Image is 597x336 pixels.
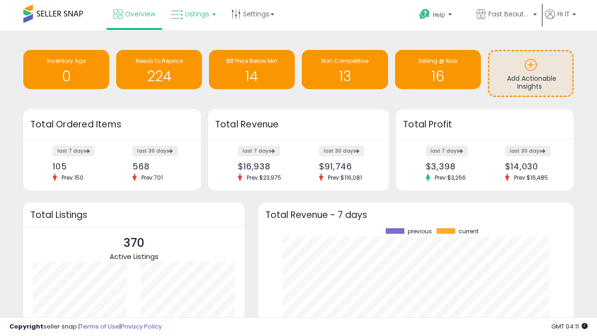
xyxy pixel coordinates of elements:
[215,118,382,131] h3: Total Revenue
[57,174,88,182] span: Prev: 150
[551,322,588,331] span: 2025-08-13 04:11 GMT
[47,57,86,65] span: Inventory Age
[53,161,105,171] div: 105
[53,146,95,156] label: last 7 days
[426,161,478,171] div: $3,398
[30,211,237,218] h3: Total Listings
[185,9,209,19] span: Listings
[302,50,388,89] a: Non Competitive 13
[545,9,576,30] a: Hi IT
[209,50,295,89] a: BB Price Below Min 14
[323,174,367,182] span: Prev: $116,081
[137,174,167,182] span: Prev: 701
[238,146,280,156] label: last 7 days
[306,69,383,84] h1: 13
[412,1,468,30] a: Help
[403,118,567,131] h3: Total Profit
[557,9,569,19] span: Hi IT
[28,69,104,84] h1: 0
[418,57,458,65] span: Selling @ Max
[121,322,162,331] a: Privacy Policy
[110,252,159,261] span: Active Listings
[489,51,572,96] a: Add Actionable Insights
[121,69,197,84] h1: 224
[80,322,119,331] a: Terms of Use
[507,74,556,91] span: Add Actionable Insights
[319,146,364,156] label: last 30 days
[488,9,530,19] span: Fast Beauty ([GEOGRAPHIC_DATA])
[226,57,278,65] span: BB Price Below Min
[23,50,109,89] a: Inventory Age 0
[136,57,183,65] span: Needs to Reprice
[116,50,202,89] a: Needs to Reprice 224
[505,161,557,171] div: $14,030
[319,161,373,171] div: $91,746
[110,234,159,252] p: 370
[458,228,479,235] span: current
[321,57,368,65] span: Non Competitive
[30,118,194,131] h3: Total Ordered Items
[9,322,162,331] div: seller snap | |
[509,174,553,182] span: Prev: $16,485
[265,211,567,218] h3: Total Revenue - 7 days
[242,174,286,182] span: Prev: $23,975
[214,69,290,84] h1: 14
[400,69,476,84] h1: 16
[238,161,292,171] div: $16,938
[132,161,185,171] div: 568
[433,11,445,19] span: Help
[125,9,155,19] span: Overview
[419,8,430,20] i: Get Help
[9,322,43,331] strong: Copyright
[505,146,550,156] label: last 30 days
[132,146,178,156] label: last 30 days
[430,174,471,182] span: Prev: $3,266
[426,146,468,156] label: last 7 days
[408,228,432,235] span: previous
[395,50,481,89] a: Selling @ Max 16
